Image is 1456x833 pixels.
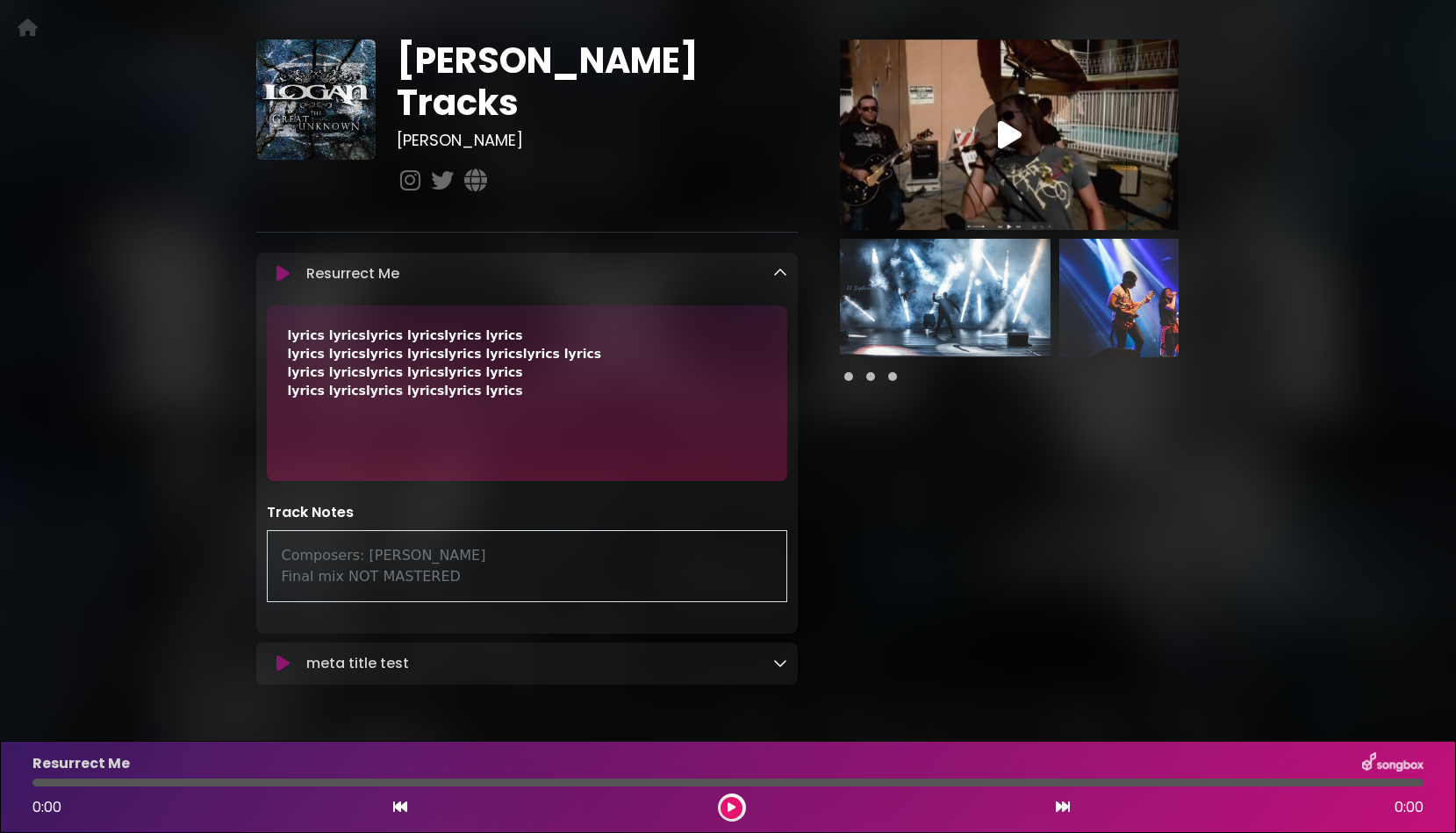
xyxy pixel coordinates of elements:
img: vP8Tv4EvQEmzBDIuvXqE [840,239,1051,357]
h3: [PERSON_NAME] [397,131,798,150]
img: songbox-logo-white.png [1362,752,1424,775]
img: Video Thumbnail [840,39,1179,230]
div: lyrics lyricslyrics lyricslyrics lyrics lyrics lyricslyrics lyricslyrics lyricslyrics lyrics lyri... [288,327,767,400]
div: Composers: [PERSON_NAME] Final mix NOT MASTERED [267,530,788,602]
img: YqBg32uRSRuxjNOWVXoN [1059,239,1270,357]
p: Track Notes [267,502,788,523]
p: Resurrect Me [306,263,399,284]
img: BJrwwqz8Tyap9ZCNu4j0 [256,39,376,159]
h1: [PERSON_NAME] Tracks [397,39,798,124]
p: Resurrect Me [32,753,130,774]
p: meta title test [306,653,409,674]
